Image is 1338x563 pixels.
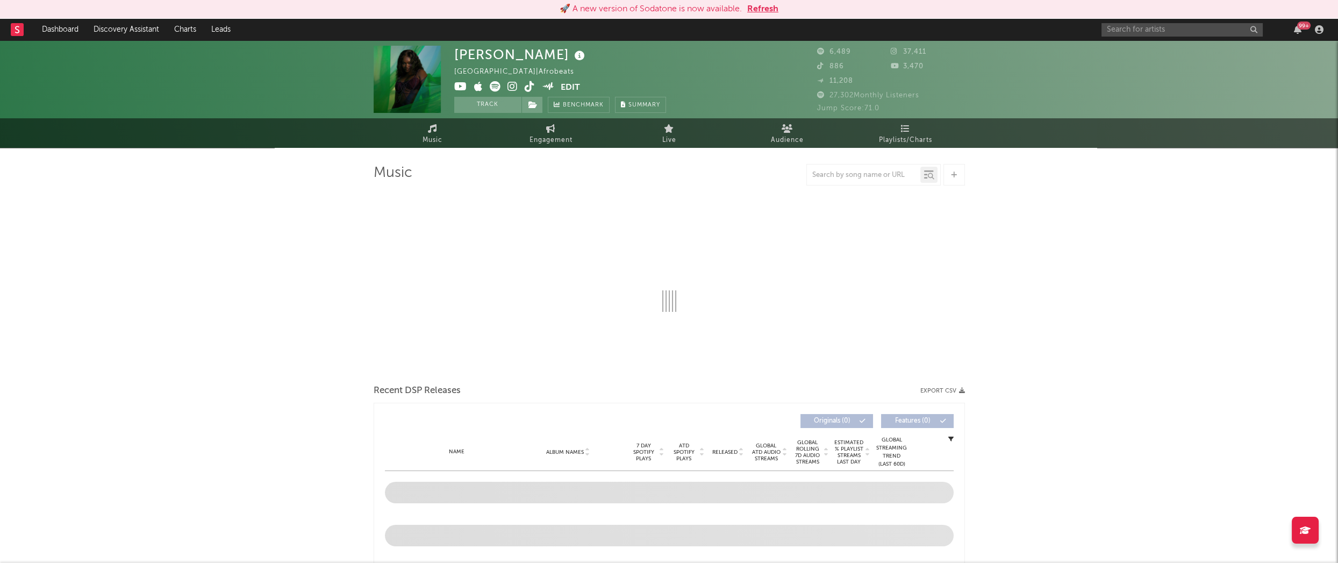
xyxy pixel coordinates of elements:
[628,102,660,108] span: Summary
[374,118,492,148] a: Music
[807,418,857,424] span: Originals ( 0 )
[454,66,586,79] div: [GEOGRAPHIC_DATA] | Afrobeats
[34,19,86,40] a: Dashboard
[817,105,879,112] span: Jump Score: 71.0
[817,48,851,55] span: 6,489
[807,171,920,180] input: Search by song name or URL
[629,443,658,462] span: 7 Day Spotify Plays
[1297,22,1311,30] div: 99 +
[670,443,698,462] span: ATD Spotify Plays
[800,414,873,428] button: Originals(0)
[847,118,965,148] a: Playlists/Charts
[615,97,666,113] button: Summary
[546,449,584,455] span: Album Names
[204,19,238,40] a: Leads
[891,48,926,55] span: 37,411
[881,414,954,428] button: Features(0)
[454,46,588,63] div: [PERSON_NAME]
[662,134,676,147] span: Live
[876,436,908,468] div: Global Streaming Trend (Last 60D)
[752,443,781,462] span: Global ATD Audio Streams
[817,77,853,84] span: 11,208
[492,118,610,148] a: Engagement
[1101,23,1263,37] input: Search for artists
[530,134,573,147] span: Engagement
[406,448,507,456] div: Name
[834,439,864,465] span: Estimated % Playlist Streams Last Day
[610,118,728,148] a: Live
[423,134,442,147] span: Music
[888,418,938,424] span: Features ( 0 )
[454,97,521,113] button: Track
[728,118,847,148] a: Audience
[712,449,738,455] span: Released
[560,3,742,16] div: 🚀 A new version of Sodatone is now available.
[879,134,932,147] span: Playlists/Charts
[561,81,580,95] button: Edit
[920,388,965,394] button: Export CSV
[548,97,610,113] a: Benchmark
[817,63,844,70] span: 886
[86,19,167,40] a: Discovery Assistant
[747,3,778,16] button: Refresh
[771,134,804,147] span: Audience
[793,439,822,465] span: Global Rolling 7D Audio Streams
[891,63,924,70] span: 3,470
[1294,25,1301,34] button: 99+
[563,99,604,112] span: Benchmark
[167,19,204,40] a: Charts
[374,384,461,397] span: Recent DSP Releases
[817,92,919,99] span: 27,302 Monthly Listeners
